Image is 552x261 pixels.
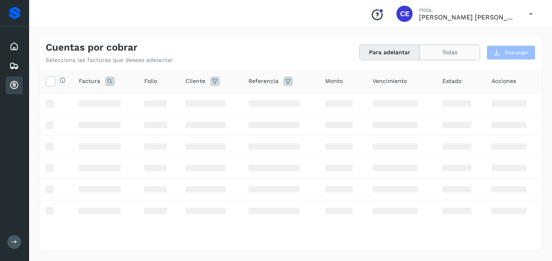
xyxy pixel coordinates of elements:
span: Cliente [185,77,205,85]
p: Selecciona las facturas que deseas adelantar [46,57,173,64]
p: Hola, [419,6,516,13]
span: Acciones [491,77,516,85]
span: Factura [79,77,100,85]
button: Todas [420,45,480,60]
div: Embarques [6,57,23,75]
button: Para adelantar [360,45,420,60]
span: Folio [144,77,157,85]
span: Vencimiento [373,77,407,85]
span: Monto [325,77,343,85]
span: Descargar [505,49,529,56]
div: Cuentas por cobrar [6,76,23,94]
span: Estado [442,77,461,85]
span: Referencia [249,77,278,85]
button: Descargar [487,45,535,60]
p: CLAUDIA ELIZABETH SANCHEZ RAMIREZ [419,13,516,21]
div: Inicio [6,38,23,55]
h4: Cuentas por cobrar [46,42,137,53]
